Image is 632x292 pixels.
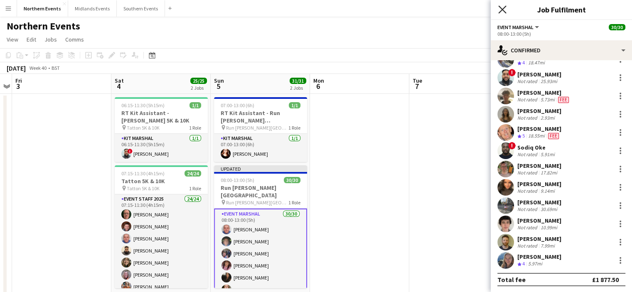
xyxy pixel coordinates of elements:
span: 4 [522,59,525,66]
span: 1/1 [189,102,201,108]
div: £1 877.50 [592,275,619,284]
span: Event Marshal [497,24,534,30]
div: Not rated [517,206,539,212]
button: Southern Events [117,0,165,17]
span: 24/24 [184,170,201,177]
span: 25/25 [190,78,207,84]
div: Not rated [517,78,539,84]
span: 4 [522,260,525,267]
div: [PERSON_NAME] [517,253,561,260]
app-job-card: Updated08:00-13:00 (5h)30/30Run [PERSON_NAME][GEOGRAPHIC_DATA] Run [PERSON_NAME][GEOGRAPHIC_DATA]... [214,165,307,288]
div: 5.97mi [526,260,544,267]
span: 3 [14,81,22,91]
span: 07:00-13:00 (6h) [221,102,254,108]
span: ! [508,142,516,150]
span: 1/1 [289,102,300,108]
div: 18.55mi [526,133,546,140]
div: [PERSON_NAME] [517,162,561,169]
div: 9.14mi [539,188,556,194]
app-job-card: 07:00-13:00 (6h)1/1RT Kit Assistant - Run [PERSON_NAME][GEOGRAPHIC_DATA] Run [PERSON_NAME][GEOGRA... [214,97,307,162]
span: 4 [113,81,124,91]
div: 2.93mi [539,115,556,121]
div: Updated [214,165,307,172]
span: 31/31 [290,78,306,84]
div: [PERSON_NAME] [517,235,561,243]
span: Fee [548,133,559,139]
div: 5.91mi [539,151,556,157]
h3: RT Kit Assistant - Run [PERSON_NAME][GEOGRAPHIC_DATA] [214,109,307,124]
a: Comms [62,34,87,45]
h1: Northern Events [7,20,80,32]
div: [PERSON_NAME] [517,199,561,206]
app-job-card: 06:15-11:30 (5h15m)1/1RT Kit Assistant - [PERSON_NAME] 5K & 10K Tatton 5K & 10K1 RoleKit Marshal1... [115,97,208,162]
span: 06:15-11:30 (5h15m) [121,102,165,108]
div: 2 Jobs [191,85,207,91]
span: Edit [27,36,36,43]
h3: Run [PERSON_NAME][GEOGRAPHIC_DATA] [214,184,307,199]
span: View [7,36,18,43]
div: Not rated [517,224,539,231]
button: Northern Events [17,0,68,17]
h3: RT Kit Assistant - [PERSON_NAME] 5K & 10K [115,109,208,124]
app-card-role: Kit Marshal1/107:00-13:00 (6h)[PERSON_NAME] [214,134,307,162]
span: ! [508,69,516,76]
div: 18.47mi [526,59,546,66]
div: 5.73mi [539,96,556,103]
span: 07:15-11:30 (4h15m) [121,170,165,177]
div: Not rated [517,169,539,176]
div: 17.82mi [539,169,559,176]
span: 08:00-13:00 (5h) [221,177,254,183]
button: Midlands Events [68,0,117,17]
span: Run [PERSON_NAME][GEOGRAPHIC_DATA] [226,125,288,131]
div: [PERSON_NAME] [517,107,561,115]
h3: Tatton 5K & 10K [115,177,208,185]
span: Tatton 5K & 10K [127,185,160,191]
div: 25.93mi [539,78,559,84]
a: View [3,34,22,45]
a: Jobs [41,34,60,45]
div: Crew has different fees then in role [556,96,571,103]
span: Jobs [44,36,57,43]
a: Edit [23,34,39,45]
span: Sat [115,77,124,84]
span: Tue [413,77,422,84]
div: 30.69mi [539,206,559,212]
div: Not rated [517,115,539,121]
span: 6 [312,81,324,91]
button: Event Marshal [497,24,540,30]
div: [PERSON_NAME] [517,217,561,224]
div: Not rated [517,188,539,194]
div: [PERSON_NAME] [517,71,561,78]
span: 5 [213,81,224,91]
div: Sodiq Oke [517,144,556,151]
div: [PERSON_NAME] [517,180,561,188]
span: 1 Role [288,199,300,206]
span: 1 Role [189,185,201,191]
span: 1 Role [189,125,201,131]
span: 30/30 [284,177,300,183]
span: Fri [15,77,22,84]
div: Total fee [497,275,526,284]
span: Fee [558,97,569,103]
span: ! [128,149,133,154]
app-job-card: 07:15-11:30 (4h15m)24/24Tatton 5K & 10K Tatton 5K & 10K1 RoleEvent Staff 202524/2407:15-11:30 (4h... [115,165,208,288]
div: Not rated [517,96,539,103]
div: 08:00-13:00 (5h) [497,31,625,37]
span: 1 Role [288,125,300,131]
span: 30/30 [609,24,625,30]
span: 7 [411,81,422,91]
div: 7.99mi [539,243,556,249]
span: Mon [313,77,324,84]
div: [PERSON_NAME] [517,125,561,133]
div: Crew has different fees then in role [546,133,561,140]
div: [PERSON_NAME] [517,89,571,96]
div: [DATE] [7,64,26,72]
div: 2 Jobs [290,85,306,91]
span: 5 [522,133,525,139]
div: BST [52,65,60,71]
span: Week 40 [27,65,48,71]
